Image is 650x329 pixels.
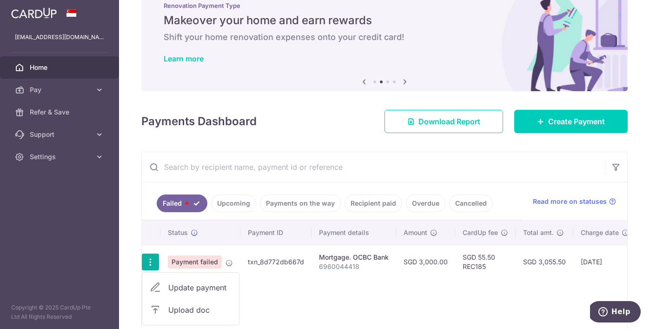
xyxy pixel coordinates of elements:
[164,13,605,28] h5: Makeover your home and earn rewards
[516,245,573,279] td: SGD 3,055.50
[385,110,503,133] a: Download Report
[164,2,605,9] p: Renovation Payment Type
[30,63,91,72] span: Home
[260,195,341,212] a: Payments on the way
[573,245,637,279] td: [DATE]
[15,33,104,42] p: [EMAIL_ADDRESS][DOMAIN_NAME]
[30,152,91,161] span: Settings
[157,195,207,212] a: Failed
[418,116,480,127] span: Download Report
[406,195,445,212] a: Overdue
[533,197,607,206] span: Read more on statuses
[168,255,222,269] span: Payment failed
[164,54,204,63] a: Learn more
[11,7,57,19] img: CardUp
[533,197,616,206] a: Read more on statuses
[548,116,605,127] span: Create Payment
[312,221,396,245] th: Payment details
[449,195,493,212] a: Cancelled
[168,228,188,237] span: Status
[164,32,605,43] h6: Shift your home renovation expenses onto your credit card!
[514,110,628,133] a: Create Payment
[319,253,389,262] div: Mortgage. OCBC Bank
[581,228,619,237] span: Charge date
[404,228,427,237] span: Amount
[30,130,91,139] span: Support
[142,152,605,182] input: Search by recipient name, payment id or reference
[455,245,516,279] td: SGD 55.50 REC185
[211,195,256,212] a: Upcoming
[240,245,312,279] td: txn_8d772db667d
[240,221,312,245] th: Payment ID
[30,107,91,117] span: Refer & Save
[396,245,455,279] td: SGD 3,000.00
[463,228,498,237] span: CardUp fee
[590,301,641,324] iframe: Opens a widget where you can find more information
[141,113,257,130] h4: Payments Dashboard
[30,85,91,94] span: Pay
[345,195,402,212] a: Recipient paid
[523,228,554,237] span: Total amt.
[319,262,389,271] p: 6960044418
